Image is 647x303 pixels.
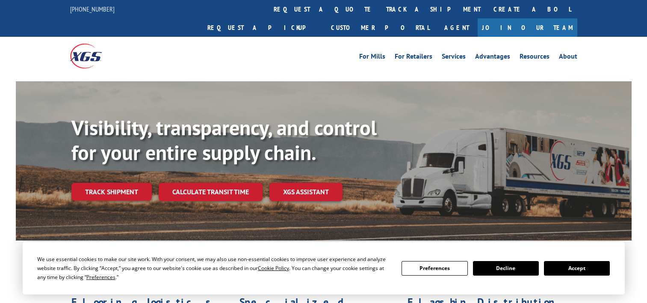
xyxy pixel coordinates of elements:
[559,53,577,62] a: About
[520,53,550,62] a: Resources
[71,183,152,201] a: Track shipment
[473,261,539,276] button: Decline
[436,18,478,37] a: Agent
[442,53,466,62] a: Services
[23,242,625,294] div: Cookie Consent Prompt
[475,53,510,62] a: Advantages
[359,53,385,62] a: For Mills
[201,18,325,37] a: Request a pickup
[70,5,115,13] a: [PHONE_NUMBER]
[478,18,577,37] a: Join Our Team
[395,53,432,62] a: For Retailers
[86,273,115,281] span: Preferences
[325,18,436,37] a: Customer Portal
[258,264,289,272] span: Cookie Policy
[159,183,263,201] a: Calculate transit time
[37,255,391,282] div: We use essential cookies to make our site work. With your consent, we may also use non-essential ...
[402,261,467,276] button: Preferences
[544,261,610,276] button: Accept
[269,183,343,201] a: XGS ASSISTANT
[71,114,377,166] b: Visibility, transparency, and control for your entire supply chain.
